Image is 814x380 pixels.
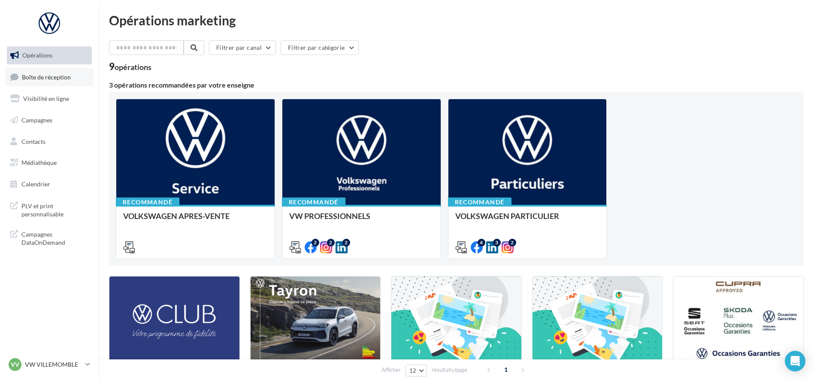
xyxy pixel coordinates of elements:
a: Visibilité en ligne [5,90,94,108]
div: 2 [508,239,516,246]
div: 4 [478,239,485,246]
span: 1 [499,363,513,377]
div: 2 [342,239,350,246]
a: PLV et print personnalisable [5,197,94,222]
div: opérations [115,63,151,71]
span: Afficher [381,366,401,374]
div: Recommandé [448,198,511,207]
span: VW PROFESSIONNELS [289,211,370,221]
a: Boîte de réception [5,68,94,86]
div: Opérations marketing [109,14,804,27]
a: Opérations [5,46,94,64]
span: Médiathèque [21,159,57,166]
span: Boîte de réception [22,73,71,80]
a: Contacts [5,133,94,151]
div: 2 [327,239,335,246]
span: VOLKSWAGEN APRES-VENTE [123,211,230,221]
span: PLV et print personnalisable [21,200,88,219]
div: Recommandé [282,198,345,207]
span: VOLKSWAGEN PARTICULIER [455,211,559,221]
span: 12 [409,367,417,374]
a: VV VW VILLEMOMBLE [7,356,92,373]
div: Open Intercom Messenger [785,351,805,371]
span: Visibilité en ligne [23,95,69,102]
div: 2 [312,239,319,246]
button: 12 [405,365,427,377]
span: VV [11,360,19,369]
div: 9 [109,62,151,71]
div: 3 [493,239,501,246]
span: résultats/page [432,366,467,374]
button: Filtrer par catégorie [281,40,359,55]
div: Recommandé [116,198,179,207]
div: 3 opérations recommandées par votre enseigne [109,82,804,88]
a: Campagnes [5,111,94,129]
span: Campagnes [21,116,52,124]
span: Opérations [22,52,52,59]
span: Contacts [21,137,45,145]
a: Calendrier [5,175,94,193]
p: VW VILLEMOMBLE [25,360,82,369]
a: Campagnes DataOnDemand [5,225,94,250]
span: Calendrier [21,180,50,188]
span: Campagnes DataOnDemand [21,228,88,247]
a: Médiathèque [5,154,94,172]
button: Filtrer par canal [209,40,276,55]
